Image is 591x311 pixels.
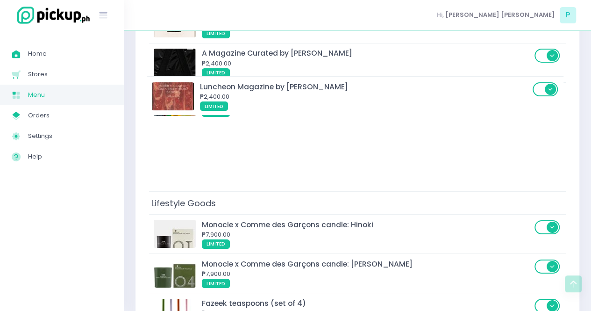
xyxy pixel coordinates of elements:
[12,5,91,25] img: logo
[28,89,112,101] span: Menu
[28,68,112,80] span: Stores
[28,130,112,142] span: Settings
[28,48,112,60] span: Home
[445,10,555,20] span: [PERSON_NAME] [PERSON_NAME]
[437,10,444,20] span: Hi,
[560,7,576,23] span: P
[28,109,112,122] span: Orders
[28,151,112,163] span: Help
